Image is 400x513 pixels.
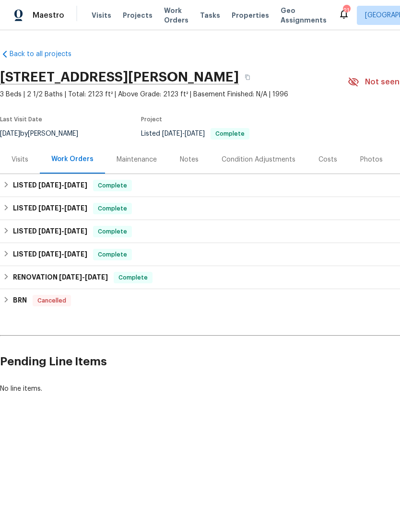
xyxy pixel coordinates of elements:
span: Visits [92,11,111,20]
span: - [59,274,108,280]
span: Work Orders [164,6,188,25]
span: Maestro [33,11,64,20]
span: Complete [94,250,131,259]
div: Maintenance [117,155,157,164]
span: Listed [141,130,249,137]
span: Project [141,117,162,122]
span: Cancelled [34,296,70,305]
span: [DATE] [64,228,87,234]
span: Complete [212,131,248,137]
span: [DATE] [85,274,108,280]
div: Work Orders [51,154,94,164]
span: [DATE] [38,182,61,188]
span: [DATE] [38,228,61,234]
span: Complete [94,181,131,190]
h6: RENOVATION [13,272,108,283]
div: Costs [318,155,337,164]
span: - [38,205,87,211]
span: [DATE] [64,205,87,211]
button: Copy Address [239,69,256,86]
h6: LISTED [13,249,87,260]
div: Notes [180,155,199,164]
span: - [38,182,87,188]
span: Complete [115,273,152,282]
span: Geo Assignments [281,6,327,25]
span: [DATE] [185,130,205,137]
span: Complete [94,227,131,236]
span: - [162,130,205,137]
span: [DATE] [64,182,87,188]
span: [DATE] [38,251,61,257]
span: [DATE] [59,274,82,280]
span: Properties [232,11,269,20]
div: 21 [343,6,350,15]
h6: LISTED [13,180,87,191]
h6: LISTED [13,203,87,214]
h6: BRN [13,295,27,306]
span: [DATE] [64,251,87,257]
div: Condition Adjustments [222,155,295,164]
span: - [38,251,87,257]
span: Complete [94,204,131,213]
span: [DATE] [162,130,182,137]
span: Tasks [200,12,220,19]
div: Photos [360,155,383,164]
h6: LISTED [13,226,87,237]
span: [DATE] [38,205,61,211]
div: Visits [12,155,28,164]
span: - [38,228,87,234]
span: Projects [123,11,153,20]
